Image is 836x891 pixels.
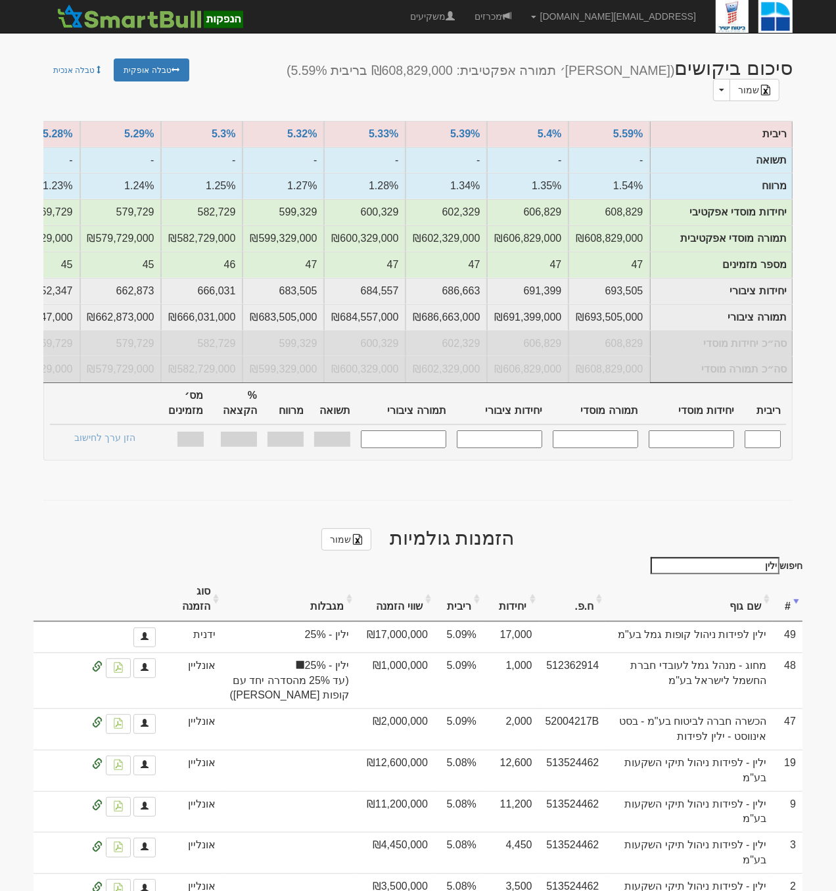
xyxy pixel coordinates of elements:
td: מרווח [243,173,324,199]
td: אונליין [162,791,222,833]
td: סה״כ תמורה [487,356,569,382]
td: סה״כ 36750 יחידות עבור ילין - לפידות ניהול תיקי השקעות בע"מ 5.08 % [483,832,539,873]
th: תשואה [309,383,356,424]
th: מס׳ מזמינים [149,383,209,424]
td: מרווח [324,173,406,199]
td: 17,000 [483,622,539,652]
td: הכשרה חברה לביטוח בע"מ - בסט אינווסט - ילין לפידות [605,708,773,750]
td: סה״כ יחידות [243,331,324,357]
td: מחוג - מנהל גמל לעובדי חברת החשמל לישראל בע"מ [605,652,773,709]
td: יחידות ציבורי [80,278,162,304]
td: ידנית [162,622,222,652]
td: יחידות אפקטיבי [324,199,406,225]
img: pdf-file-icon.png [113,760,124,770]
td: ₪2,000,000 [356,708,434,750]
img: pdf-file-icon.png [113,662,124,673]
td: סה״כ תמורה [243,356,324,382]
a: שמור [321,528,371,551]
td: סה״כ תמורה מוסדי [651,357,793,383]
img: excel-file-black.png [352,534,363,545]
td: 1,000 [483,652,539,709]
td: סה״כ יחידות [487,331,569,357]
td: ₪17,000,000 [356,622,434,652]
th: תמורה מוסדי [547,383,643,424]
a: 5.3% [212,128,235,139]
td: תמורה ציבורי [569,304,650,331]
td: יחידות אפקטיבי [406,199,487,225]
td: סה״כ יחידות [406,331,487,357]
td: סה״כ תמורה [406,356,487,382]
td: סה״כ יחידות מוסדי [651,331,793,357]
td: תשואה [80,147,162,173]
td: יחידות אפקטיבי [161,199,243,225]
td: מרווח [80,173,162,199]
td: יחידות ציבורי [651,278,793,304]
span: ילין - 25% [229,628,349,643]
td: סה״כ יחידות [80,331,162,357]
td: תשואה [324,147,406,173]
td: מספר מזמינים [324,252,406,278]
td: 513524462 [539,832,606,873]
a: 5.59% [613,128,643,139]
td: תמורה ציבורי [243,304,324,331]
td: סה״כ יחידות [569,331,650,357]
th: תמורה ציבורי [356,383,452,424]
td: תמורה אפקטיבית [324,225,406,252]
td: תמורה מוסדי אפקטיבית [651,226,793,252]
td: ילין לפידות ניהול קופות גמל בע"מ [605,622,773,652]
a: 5.33% [369,128,398,139]
a: טבלה אנכית [43,58,112,81]
a: 5.4% [538,128,561,139]
a: 5.32% [287,128,317,139]
small: ([PERSON_NAME]׳ תמורה אפקטיבית: ₪608,829,000 בריבית 5.59%) [287,63,675,78]
td: תמורה אפקטיבית [243,225,324,252]
img: pdf-file-icon.png [113,718,124,729]
td: סה״כ 36750 יחידות עבור ילין - לפידות ניהול תיקי השקעות בע"מ 5.08 % [483,791,539,833]
td: מרווח [569,173,650,199]
td: 19 [773,750,802,791]
td: 5.09% [434,622,483,652]
td: אונליין [162,708,222,750]
td: 52004217B [539,708,606,750]
td: תשואה [569,147,650,173]
h2: סיכום ביקושים [226,57,803,101]
td: תמורה ציבורי [651,304,793,331]
input: חיפוש [651,557,779,574]
td: יחידות אפקטיבי [243,199,324,225]
td: תשואה [406,147,487,173]
td: ₪1,000,000 [356,652,434,709]
td: יחידות אפקטיבי [487,199,569,225]
td: 2,000 [483,708,539,750]
td: 5.09% [434,708,483,750]
td: תשואה [651,147,793,173]
td: תשואה [487,147,569,173]
img: SmartBull Logo [53,3,246,30]
th: % הקצאה [209,383,262,424]
img: excel-file-black.png [760,85,771,95]
th: סוג הזמנה: activate to sort column ascending [162,578,222,622]
td: 5.08% [434,791,483,833]
td: 5.09% [434,652,483,709]
td: תשואה [243,147,324,173]
td: מספר מזמינים [161,252,243,278]
img: pdf-file-icon.png [113,801,124,811]
td: מספר מזמינים [80,252,162,278]
td: 5.08% [434,750,483,791]
td: תמורה אפקטיבית [487,225,569,252]
td: אונליין [162,652,222,709]
th: שווי הזמנה: activate to sort column ascending [356,578,434,622]
td: תמורה אפקטיבית [80,225,162,252]
td: יחידות ציבורי [161,278,243,304]
th: מגבלות: activate to sort column ascending [222,578,356,622]
td: יחידות ציבורי [569,278,650,304]
td: יחידות ציבורי [406,278,487,304]
td: ילין - לפידות ניהול תיקי השקעות בע"מ [605,750,773,791]
td: יחידות אפקטיבי [80,199,162,225]
th: ח.פ.: activate to sort column ascending [539,578,606,622]
td: ₪11,200,000 [356,791,434,833]
td: תמורה אפקטיבית [161,225,243,252]
td: ריבית [651,121,793,147]
td: 48 [773,652,802,709]
td: ₪12,600,000 [356,750,434,791]
a: טבלה אופקית [114,58,189,81]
